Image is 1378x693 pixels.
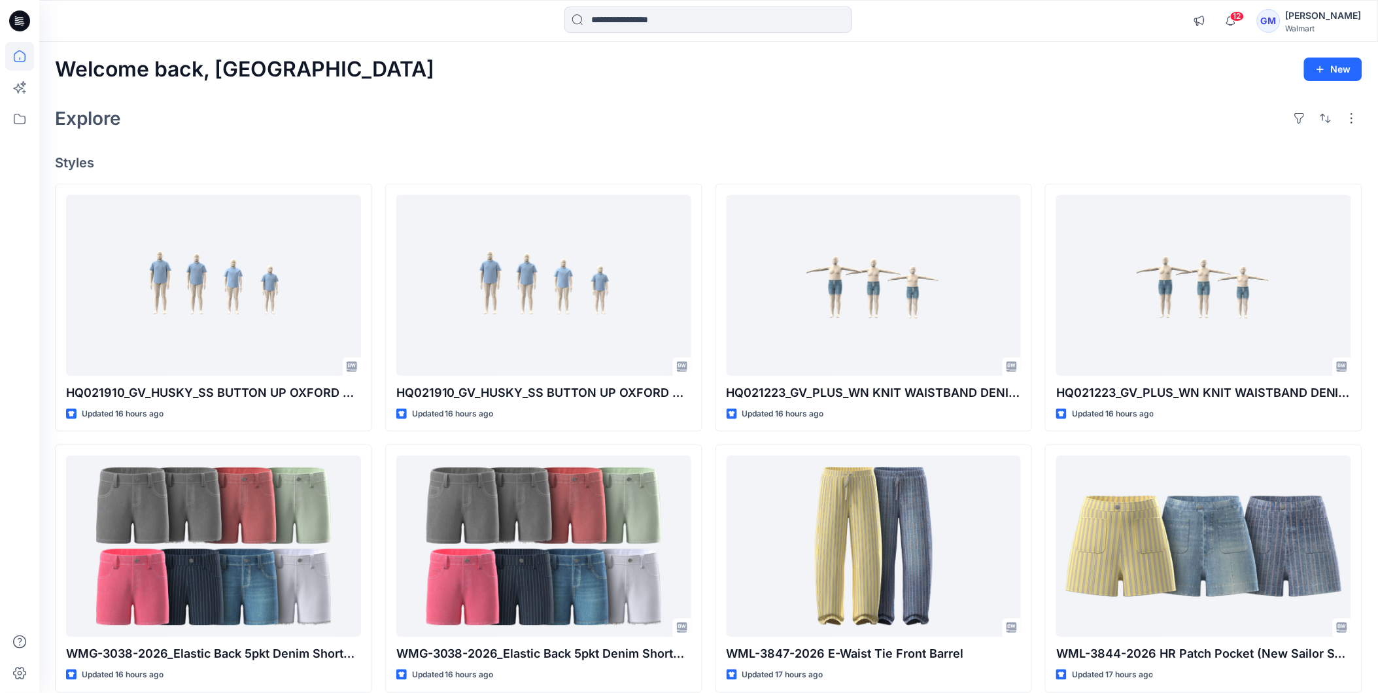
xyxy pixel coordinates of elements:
[727,645,1022,663] p: WML-3847-2026 E-Waist Tie Front Barrel
[1056,384,1351,402] p: HQ021223_GV_PLUS_WN KNIT WAISTBAND DENIM SHORT
[1072,407,1154,421] p: Updated 16 hours ago
[66,645,361,663] p: WMG-3038-2026_Elastic Back 5pkt Denim Shorts 3 Inseam - Cost Opt
[82,668,164,682] p: Updated 16 hours ago
[66,384,361,402] p: HQ021910_GV_HUSKY_SS BUTTON UP OXFORD SHIRT
[396,195,691,376] a: HQ021910_GV_HUSKY_SS BUTTON UP OXFORD SHIRT
[727,384,1022,402] p: HQ021223_GV_PLUS_WN KNIT WAISTBAND DENIM SHORT
[1072,668,1153,682] p: Updated 17 hours ago
[412,668,494,682] p: Updated 16 hours ago
[396,384,691,402] p: HQ021910_GV_HUSKY_SS BUTTON UP OXFORD SHIRT
[55,58,434,82] h2: Welcome back, [GEOGRAPHIC_DATA]
[82,407,164,421] p: Updated 16 hours ago
[396,645,691,663] p: WMG-3038-2026_Elastic Back 5pkt Denim Shorts 3 Inseam
[1257,9,1281,33] div: GM
[66,456,361,637] a: WMG-3038-2026_Elastic Back 5pkt Denim Shorts 3 Inseam - Cost Opt
[55,108,121,129] h2: Explore
[396,456,691,637] a: WMG-3038-2026_Elastic Back 5pkt Denim Shorts 3 Inseam
[727,456,1022,637] a: WML-3847-2026 E-Waist Tie Front Barrel
[412,407,494,421] p: Updated 16 hours ago
[1286,24,1362,33] div: Walmart
[742,407,824,421] p: Updated 16 hours ago
[1056,195,1351,376] a: HQ021223_GV_PLUS_WN KNIT WAISTBAND DENIM SHORT
[1304,58,1362,81] button: New
[742,668,823,682] p: Updated 17 hours ago
[1056,645,1351,663] p: WML-3844-2026 HR Patch Pocket (New Sailor Short)
[66,195,361,376] a: HQ021910_GV_HUSKY_SS BUTTON UP OXFORD SHIRT
[1056,456,1351,637] a: WML-3844-2026 HR Patch Pocket (New Sailor Short)
[727,195,1022,376] a: HQ021223_GV_PLUS_WN KNIT WAISTBAND DENIM SHORT
[55,155,1362,171] h4: Styles
[1230,11,1245,22] span: 12
[1286,8,1362,24] div: [PERSON_NAME]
